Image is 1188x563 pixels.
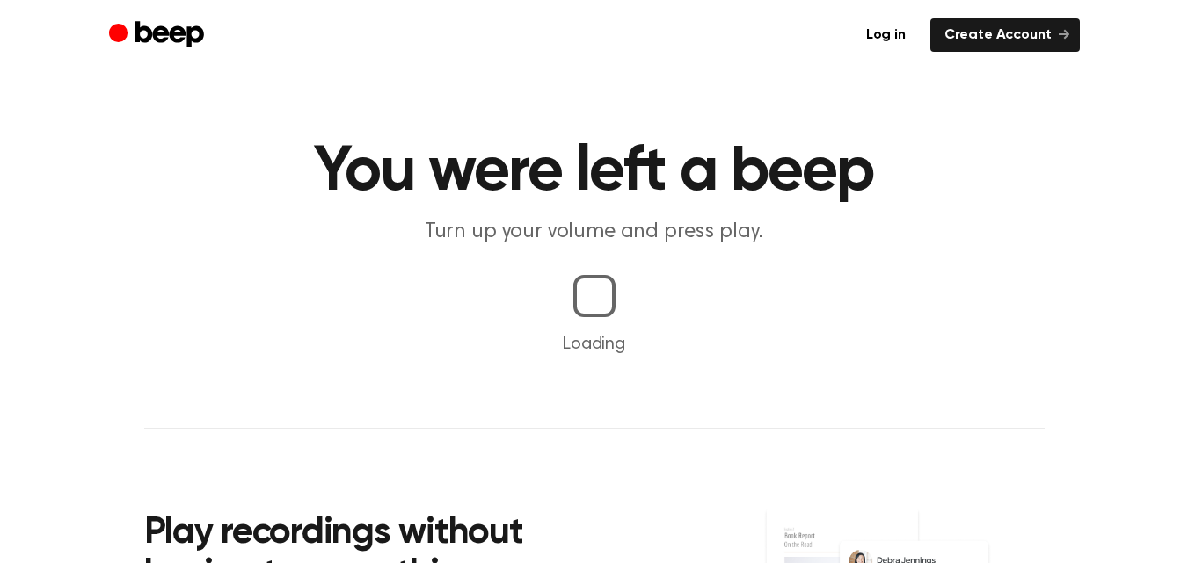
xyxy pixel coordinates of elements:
a: Log in [852,18,920,52]
a: Beep [109,18,208,53]
p: Turn up your volume and press play. [257,218,932,247]
h1: You were left a beep [144,141,1045,204]
p: Loading [21,331,1167,357]
a: Create Account [930,18,1080,52]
